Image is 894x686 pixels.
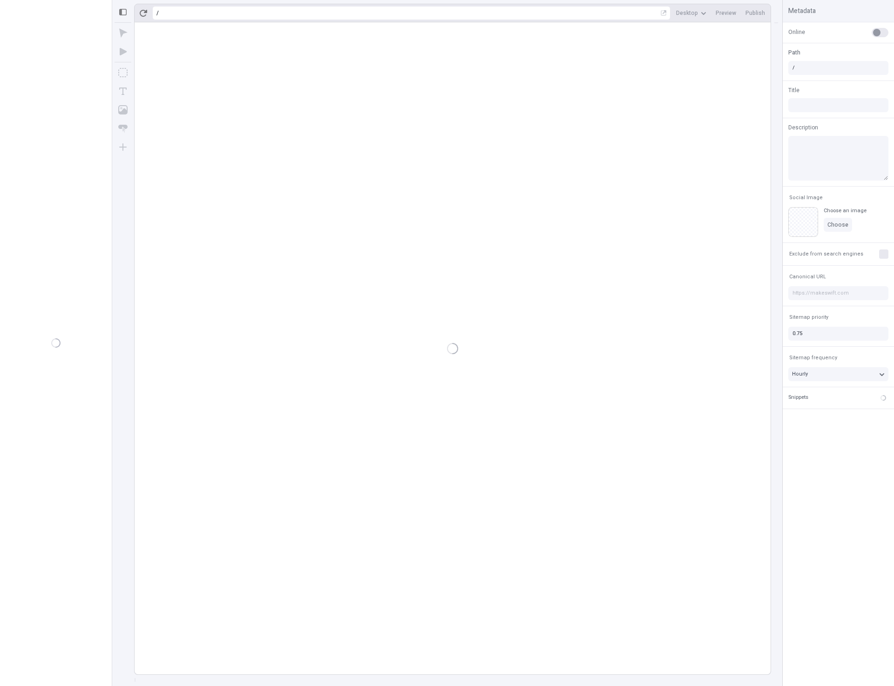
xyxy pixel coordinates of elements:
[787,271,828,282] button: Canonical URL
[792,370,808,378] span: Hourly
[788,286,888,300] input: https://makeswift.com
[787,312,830,323] button: Sitemap priority
[745,9,765,17] span: Publish
[742,6,769,20] button: Publish
[824,207,867,214] div: Choose an image
[156,9,159,17] div: /
[789,194,823,201] span: Social Image
[827,221,848,229] span: Choose
[115,83,131,100] button: Text
[787,352,839,363] button: Sitemap frequency
[789,354,837,361] span: Sitemap frequency
[788,367,888,381] button: Hourly
[788,86,799,94] span: Title
[712,6,740,20] button: Preview
[115,120,131,137] button: Button
[789,273,826,280] span: Canonical URL
[789,250,863,257] span: Exclude from search engines
[788,123,818,132] span: Description
[789,314,828,321] span: Sitemap priority
[672,6,710,20] button: Desktop
[115,64,131,81] button: Box
[115,101,131,118] button: Image
[787,249,865,260] button: Exclude from search engines
[788,394,808,402] div: Snippets
[788,28,805,36] span: Online
[716,9,736,17] span: Preview
[787,192,825,203] button: Social Image
[824,218,852,232] button: Choose
[788,48,800,57] span: Path
[676,9,698,17] span: Desktop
